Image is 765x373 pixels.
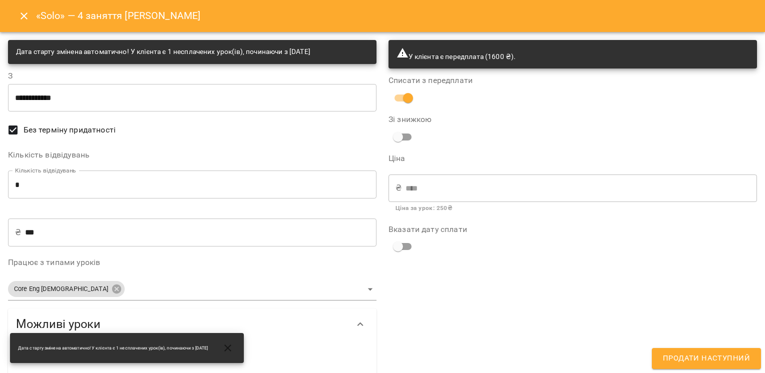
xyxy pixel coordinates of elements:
[36,8,201,23] h6: «Solo» — 4 заняття [PERSON_NAME]
[8,72,376,80] label: З
[15,226,21,238] p: ₴
[652,348,761,369] button: Продати наступний
[663,352,750,365] span: Продати наступний
[397,52,516,60] span: У клієнта є передплата (1600 ₴).
[396,204,452,211] b: Ціна за урок : 250 ₴
[16,316,348,332] span: Можливі уроки
[12,4,36,28] button: Close
[389,76,757,84] label: Списати з передплати
[389,225,757,233] label: Вказати дату сплати
[8,278,376,300] div: Core Eng [DEMOGRAPHIC_DATA]
[389,154,757,162] label: Ціна
[389,115,511,123] label: Зі знижкою
[8,258,376,266] label: Працює з типами уроків
[8,284,114,294] span: Core Eng [DEMOGRAPHIC_DATA]
[24,124,116,136] span: Без терміну придатності
[396,182,402,194] p: ₴
[16,43,310,61] div: Дата старту змінена автоматично! У клієнта є 1 несплачених урок(ів), починаючи з [DATE]
[8,151,376,159] label: Кількість відвідувань
[18,345,208,351] span: Дата старту змінена автоматично! У клієнта є 1 несплачених урок(ів), починаючи з [DATE]
[348,312,372,336] button: Show more
[8,281,125,297] div: Core Eng [DEMOGRAPHIC_DATA]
